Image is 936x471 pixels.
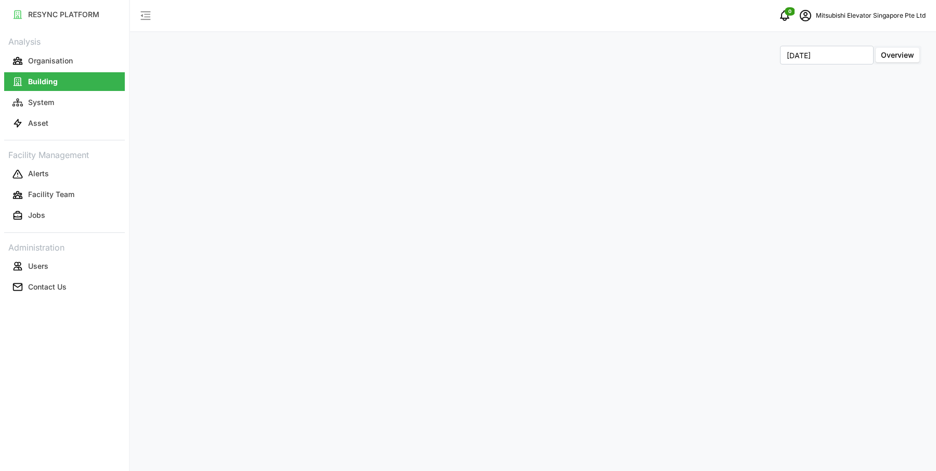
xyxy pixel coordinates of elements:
a: Alerts [4,164,125,185]
p: Facility Management [4,147,125,162]
p: Facility Team [28,189,74,200]
p: Alerts [28,168,49,179]
span: 0 [788,8,791,15]
p: Mitsubishi Elevator Singapore Pte Ltd [816,11,926,21]
button: Contact Us [4,278,125,296]
p: Building [28,76,58,87]
button: System [4,93,125,112]
a: System [4,92,125,113]
p: Analysis [4,33,125,48]
button: notifications [774,5,795,26]
p: Administration [4,239,125,254]
button: Organisation [4,51,125,70]
button: RESYNC PLATFORM [4,5,125,24]
a: Users [4,256,125,277]
a: Facility Team [4,185,125,205]
a: Contact Us [4,277,125,297]
button: Facility Team [4,186,125,204]
p: Jobs [28,210,45,220]
p: Contact Us [28,282,67,292]
input: Select Month [780,46,874,64]
a: RESYNC PLATFORM [4,4,125,25]
span: Overview [881,50,914,59]
p: RESYNC PLATFORM [28,9,99,20]
button: Alerts [4,165,125,184]
a: Asset [4,113,125,134]
p: Organisation [28,56,73,66]
p: System [28,97,54,108]
a: Building [4,71,125,92]
a: Organisation [4,50,125,71]
button: schedule [795,5,816,26]
button: Building [4,72,125,91]
button: Users [4,257,125,276]
button: Asset [4,114,125,133]
a: Jobs [4,205,125,226]
p: Users [28,261,48,271]
p: Asset [28,118,48,128]
button: Jobs [4,206,125,225]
